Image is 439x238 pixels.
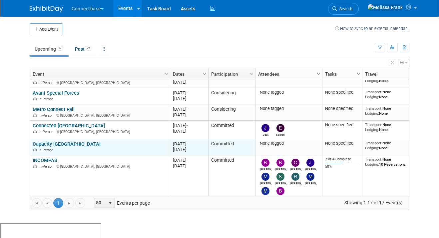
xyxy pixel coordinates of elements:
[325,68,358,80] a: Tasks
[290,181,301,185] div: Roger Castillo
[202,71,207,77] span: Column Settings
[328,3,359,15] a: Search
[163,68,170,78] a: Column Settings
[33,80,167,85] div: [GEOGRAPHIC_DATA], [GEOGRAPHIC_DATA]
[201,68,209,78] a: Column Settings
[39,164,56,169] span: In-Person
[173,106,205,112] div: [DATE]
[258,106,320,111] div: None tagged
[356,71,361,77] span: Column Settings
[315,68,322,78] a: Column Settings
[208,121,255,139] td: Committed
[365,90,413,99] div: None None
[258,90,320,95] div: None tagged
[39,148,56,152] span: In-Person
[338,198,409,207] span: Showing 1-17 of 17 Event(s)
[365,122,413,132] div: None None
[261,187,269,195] img: Maria Sterck
[325,141,360,146] div: None specified
[173,163,205,169] div: [DATE]
[33,113,37,117] img: In-Person Event
[164,71,169,77] span: Column Settings
[86,198,157,208] span: Events per page
[408,68,416,78] a: Column Settings
[33,164,37,168] img: In-Person Event
[325,122,360,128] div: None specified
[208,104,255,121] td: Considering
[173,68,204,80] a: Dates
[290,167,301,171] div: Colleen Gallagher
[173,112,205,118] div: [DATE]
[258,141,320,146] div: None tagged
[187,123,188,128] span: -
[208,72,255,88] td: Committed
[173,141,205,147] div: [DATE]
[248,68,255,78] a: Column Settings
[365,95,379,99] span: Lodging:
[94,198,106,208] span: 50
[365,111,379,116] span: Lodging:
[33,157,57,163] a: INCOMPAS
[305,181,316,185] div: Matt Clark
[260,181,271,185] div: Mary Ann Rose
[316,71,321,77] span: Column Settings
[275,132,286,136] div: Edison Smith-Stubbs
[173,123,205,128] div: [DATE]
[53,198,63,208] span: 1
[261,124,269,132] img: Jack Davey
[173,128,205,134] div: [DATE]
[33,141,101,147] a: Capacity [GEOGRAPHIC_DATA]
[365,141,413,150] div: None None
[258,68,318,80] a: Attendees
[365,68,411,80] a: Travel
[365,157,382,162] span: Transport:
[64,198,74,208] a: Go to the next page
[276,173,284,181] img: Steve Leavitt
[325,106,360,111] div: None specified
[260,132,271,136] div: Jack Davey
[67,201,72,206] span: Go to the next page
[365,122,382,127] span: Transport:
[33,90,79,96] a: Avant Special Forces
[208,155,255,202] td: Committed
[365,90,382,94] span: Transport:
[276,187,284,195] img: Ben Edmond
[325,90,360,95] div: None specified
[33,129,167,134] div: [GEOGRAPHIC_DATA], [GEOGRAPHIC_DATA]
[173,96,205,101] div: [DATE]
[365,78,379,83] span: Lodging:
[33,163,167,169] div: [GEOGRAPHIC_DATA], [GEOGRAPHIC_DATA]
[208,139,255,155] td: Committed
[187,107,188,112] span: -
[325,157,360,162] div: 2 of 4 Complete
[248,71,254,77] span: Column Settings
[108,201,113,206] span: select
[367,4,403,11] img: Melissa Frank
[34,201,39,206] span: Go to the first page
[173,157,205,163] div: [DATE]
[33,81,37,84] img: In-Person Event
[365,146,379,150] span: Lodging:
[42,198,52,208] a: Go to the previous page
[261,173,269,181] img: Mary Ann Rose
[187,158,188,163] span: -
[261,159,269,167] img: Brian Maggiacomo
[365,157,413,167] div: None 10 Reservations
[33,123,105,129] a: Connected [GEOGRAPHIC_DATA]
[30,23,63,35] button: Add Event
[173,79,205,85] div: [DATE]
[173,147,205,152] div: [DATE]
[32,198,42,208] a: Go to the first page
[335,26,409,31] a: How to sync to an external calendar...
[306,159,314,167] img: John Reumann
[337,6,352,11] span: Search
[365,106,382,111] span: Transport:
[365,106,413,116] div: None None
[260,167,271,171] div: Brian Maggiacomo
[33,130,37,133] img: In-Person Event
[276,124,284,132] img: Edison Smith-Stubbs
[187,141,188,146] span: -
[275,167,286,171] div: Brian Duffner
[78,201,83,206] span: Go to the last page
[30,6,63,12] img: ExhibitDay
